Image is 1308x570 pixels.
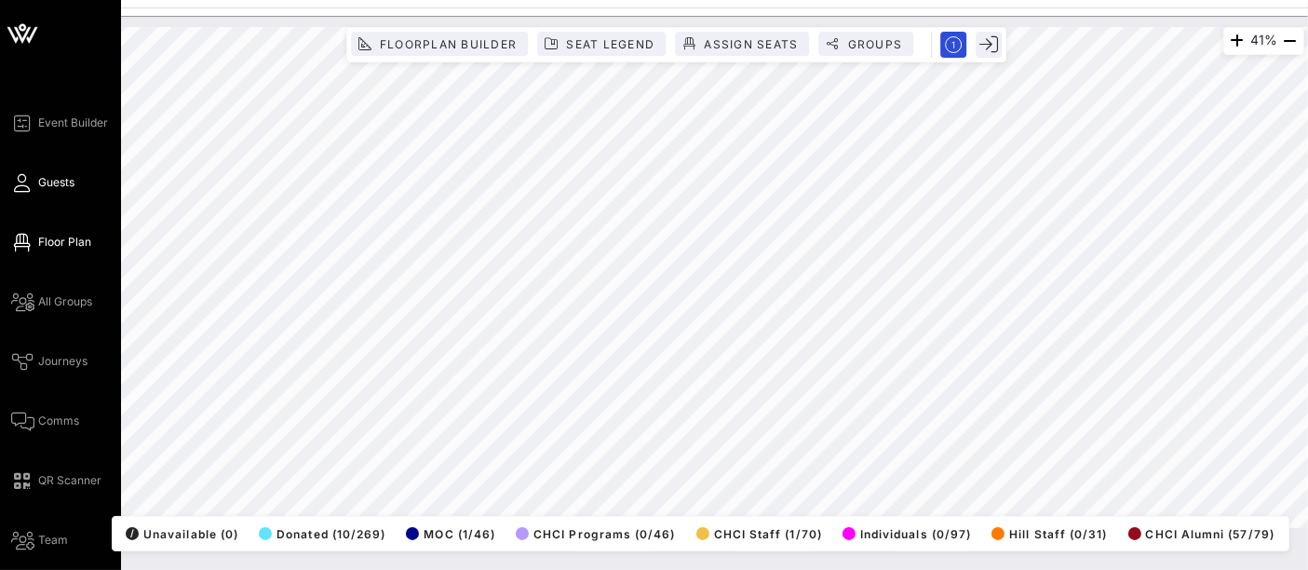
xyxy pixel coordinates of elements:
a: All Groups [11,291,92,313]
span: All Groups [38,293,92,310]
span: Groups [846,37,902,51]
button: CHCI Staff (1/70) [691,521,822,547]
button: Groups [818,32,913,56]
button: Floorplan Builder [351,32,528,56]
span: Unavailable (0) [126,527,238,541]
span: Floor Plan [38,234,91,251]
button: Hill Staff (0/31) [986,521,1107,547]
span: CHCI Staff (1/70) [696,527,822,541]
span: CHCI Programs (0/46) [516,527,676,541]
button: /Unavailable (0) [120,521,238,547]
span: Hill Staff (0/31) [991,527,1107,541]
span: Journeys [38,353,88,370]
span: Seat Legend [565,37,654,51]
button: Donated (10/269) [253,521,385,547]
span: Guests [38,174,74,191]
a: Floor Plan [11,231,91,253]
span: Individuals (0/97) [843,527,971,541]
span: Event Builder [38,115,108,131]
span: Floorplan Builder [379,37,517,51]
a: QR Scanner [11,469,101,492]
span: CHCI Alumni (57/79) [1128,527,1274,541]
button: Seat Legend [537,32,666,56]
a: Guests [11,171,74,194]
span: Comms [38,413,79,429]
div: 41% [1223,27,1304,55]
button: CHCI Alumni (57/79) [1123,521,1274,547]
div: / [126,527,139,540]
button: CHCI Programs (0/46) [510,521,676,547]
a: Event Builder [11,112,108,134]
span: QR Scanner [38,472,101,489]
span: Assign Seats [703,37,798,51]
button: Individuals (0/97) [837,521,971,547]
a: Team [11,529,68,551]
span: MOC (1/46) [406,527,495,541]
button: MOC (1/46) [400,521,495,547]
span: Donated (10/269) [259,527,385,541]
a: Journeys [11,350,88,373]
a: Comms [11,410,79,432]
span: Team [38,532,68,549]
button: Assign Seats [675,32,809,56]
